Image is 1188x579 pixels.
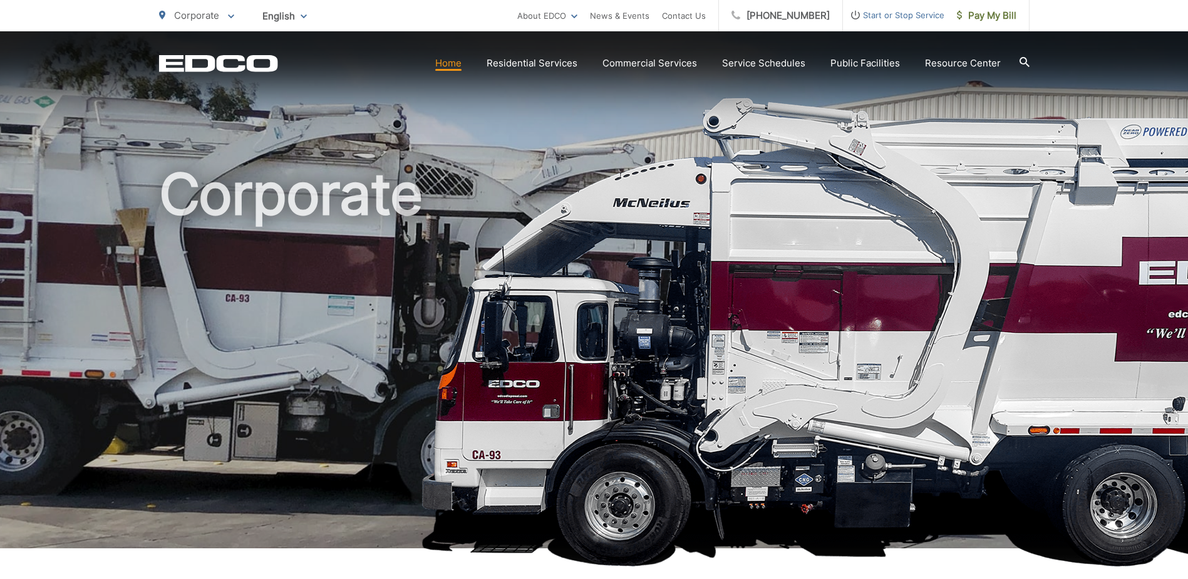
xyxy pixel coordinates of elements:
[253,5,316,27] span: English
[159,163,1030,560] h1: Corporate
[517,8,577,23] a: About EDCO
[487,56,577,71] a: Residential Services
[830,56,900,71] a: Public Facilities
[722,56,805,71] a: Service Schedules
[435,56,462,71] a: Home
[602,56,697,71] a: Commercial Services
[662,8,706,23] a: Contact Us
[159,55,278,72] a: EDCD logo. Return to the homepage.
[925,56,1001,71] a: Resource Center
[174,9,219,21] span: Corporate
[590,8,649,23] a: News & Events
[957,8,1016,23] span: Pay My Bill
